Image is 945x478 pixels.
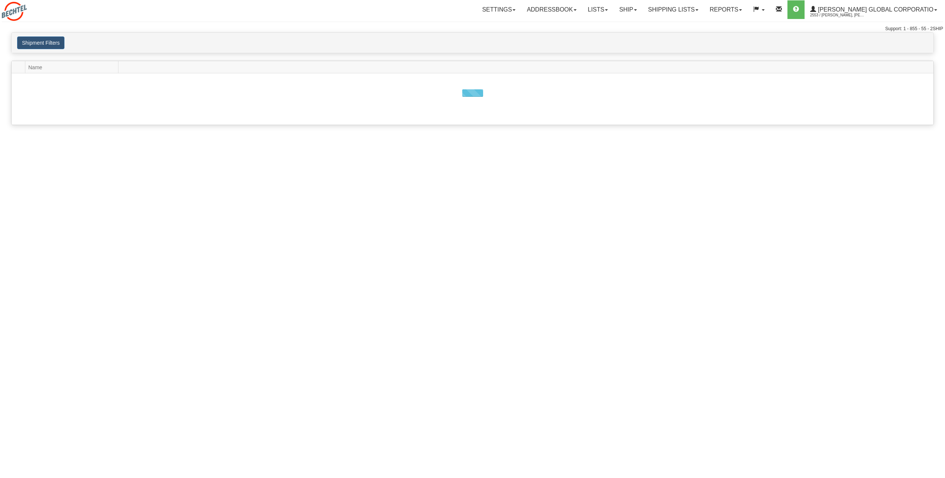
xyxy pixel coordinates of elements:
[476,0,521,19] a: Settings
[582,0,613,19] a: Lists
[805,0,943,19] a: [PERSON_NAME] Global Corporatio 2553 / [PERSON_NAME], [PERSON_NAME]
[17,36,64,49] button: Shipment Filters
[613,0,642,19] a: Ship
[816,6,933,13] span: [PERSON_NAME] Global Corporatio
[521,0,582,19] a: Addressbook
[704,0,748,19] a: Reports
[2,2,27,21] img: logo2553.jpg
[810,12,866,19] span: 2553 / [PERSON_NAME], [PERSON_NAME]
[2,26,943,32] div: Support: 1 - 855 - 55 - 2SHIP
[643,0,704,19] a: Shipping lists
